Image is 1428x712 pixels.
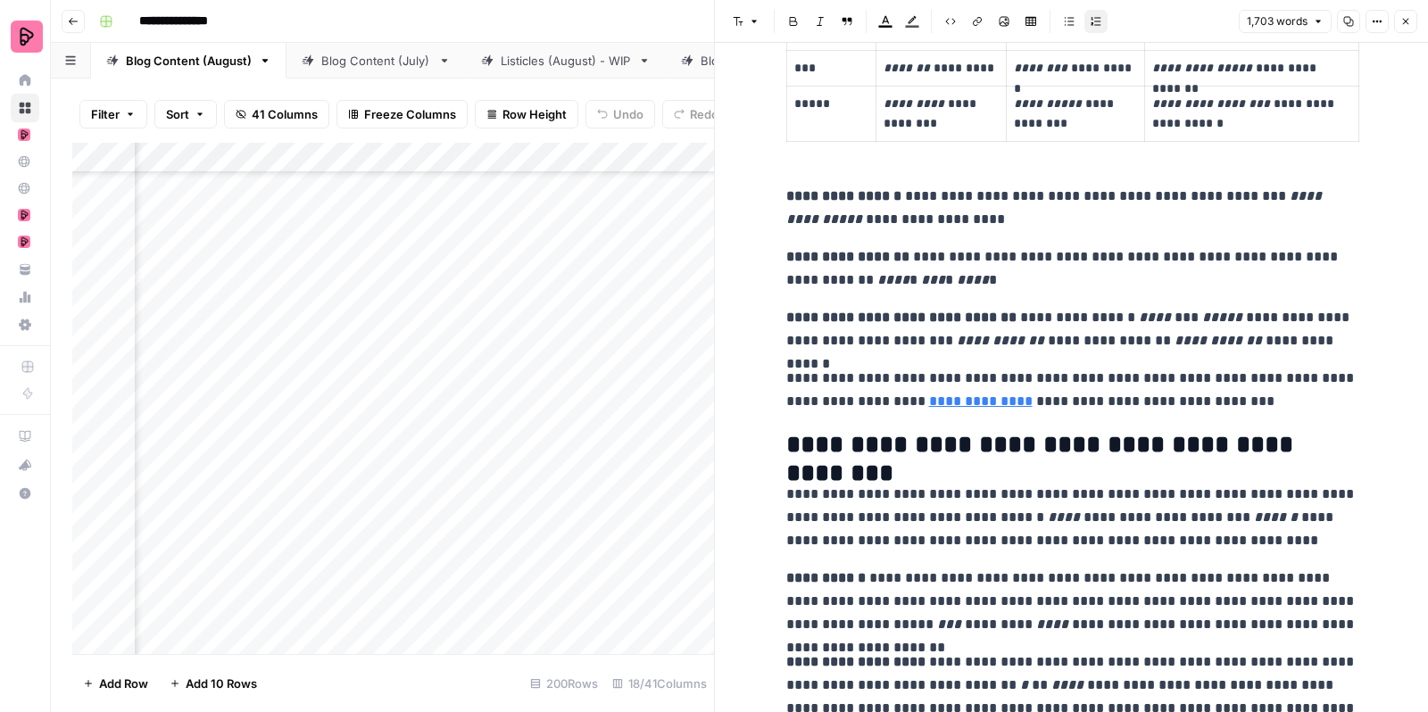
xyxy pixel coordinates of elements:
[11,14,39,59] button: Workspace: Preply
[701,52,810,70] div: Blog Content (May)
[11,66,39,95] a: Home
[321,52,431,70] div: Blog Content (July)
[11,310,39,339] a: Settings
[1239,10,1332,33] button: 1,703 words
[11,94,39,122] a: Browse
[159,669,268,698] button: Add 10 Rows
[502,105,567,123] span: Row Height
[662,100,730,128] button: Redo
[91,43,286,79] a: Blog Content (August)
[585,100,655,128] button: Undo
[466,43,666,79] a: Listicles (August) - WIP
[666,43,845,79] a: Blog Content (May)
[18,209,30,221] img: mhz6d65ffplwgtj76gcfkrq5icux
[613,105,643,123] span: Undo
[523,669,605,698] div: 200 Rows
[11,479,39,508] button: Help + Support
[99,675,148,692] span: Add Row
[186,675,257,692] span: Add 10 Rows
[224,100,329,128] button: 41 Columns
[501,52,631,70] div: Listicles (August) - WIP
[11,283,39,311] a: Usage
[252,105,318,123] span: 41 Columns
[286,43,466,79] a: Blog Content (July)
[18,128,30,141] img: mhz6d65ffplwgtj76gcfkrq5icux
[475,100,578,128] button: Row Height
[690,105,718,123] span: Redo
[336,100,468,128] button: Freeze Columns
[12,451,38,478] div: What's new?
[11,451,39,479] button: What's new?
[364,105,456,123] span: Freeze Columns
[11,255,39,284] a: Your Data
[605,669,714,698] div: 18/41 Columns
[79,100,147,128] button: Filter
[1247,13,1308,29] span: 1,703 words
[154,100,217,128] button: Sort
[11,21,43,53] img: Preply Logo
[126,52,252,70] div: Blog Content (August)
[18,236,30,248] img: mhz6d65ffplwgtj76gcfkrq5icux
[166,105,189,123] span: Sort
[72,669,159,698] button: Add Row
[91,105,120,123] span: Filter
[11,422,39,451] a: AirOps Academy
